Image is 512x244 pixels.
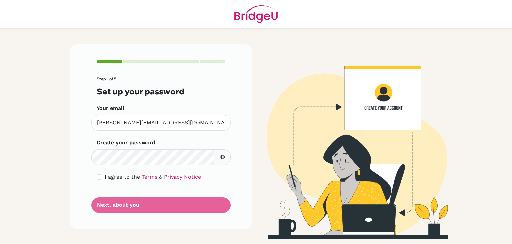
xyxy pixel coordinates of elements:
a: Terms [142,174,157,180]
span: Step 1 of 5 [97,76,116,81]
input: Insert your email* [91,115,231,131]
span: & [159,174,162,180]
a: Privacy Notice [164,174,201,180]
label: Your email [97,104,124,112]
h3: Set up your password [97,87,225,96]
label: Create your password [97,139,155,147]
span: I agree to the [105,174,140,180]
